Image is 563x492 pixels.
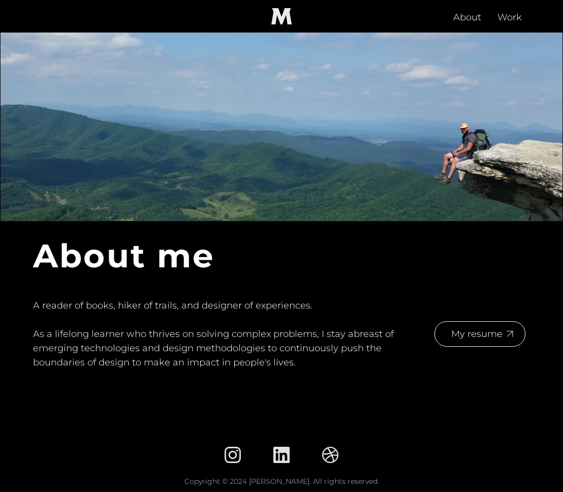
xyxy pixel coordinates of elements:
[434,321,525,347] a: My resume
[33,237,530,274] h1: About me
[33,290,398,378] p: A reader of books, hiker of trails, and designer of experiences. ‍ As a lifelong learner who thri...
[273,447,290,463] img: Linkedin logo.
[1,3,562,221] img: Me sitting on the edge of McAfee Knob in Catawba, Virginia.
[447,327,507,341] div: My resume
[322,447,338,463] img: Dribbble logo.
[225,447,241,463] img: Instagram logo.
[1,475,562,487] div: Copyright © 2024 [PERSON_NAME]. All rights reserved.
[265,8,298,24] img: "M" logo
